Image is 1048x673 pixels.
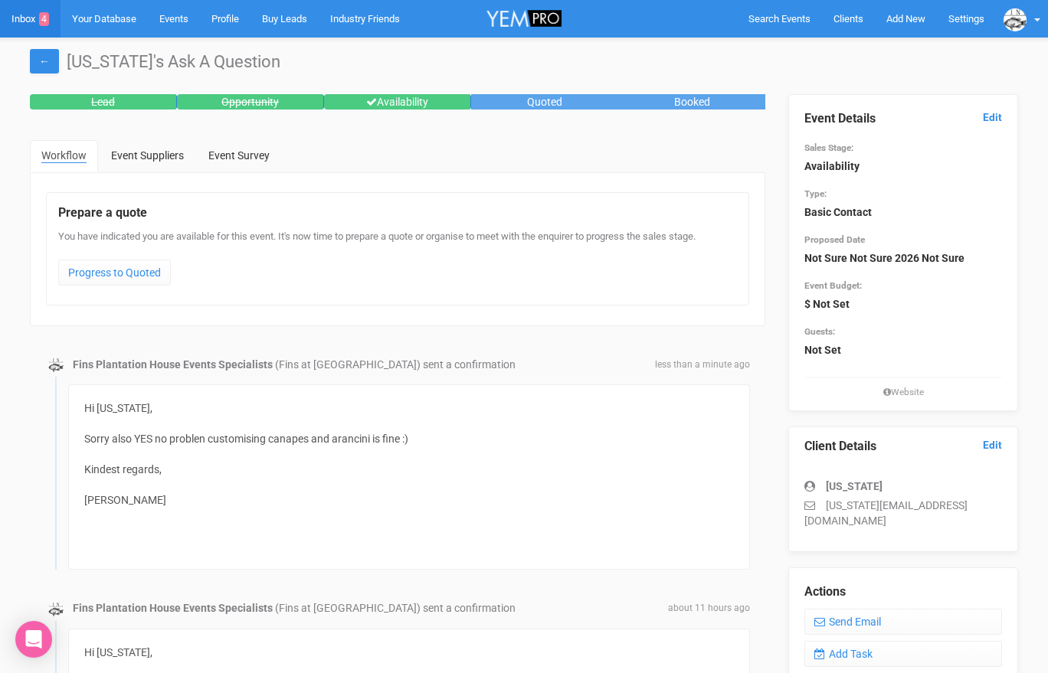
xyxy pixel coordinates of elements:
div: You have indicated you are available for this event. It's now time to prepare a quote or organise... [58,230,737,293]
span: Clients [833,13,863,25]
span: about 11 hours ago [668,602,750,615]
legend: Prepare a quote [58,204,737,222]
legend: Client Details [804,438,1002,456]
a: Workflow [30,140,98,172]
small: Website [804,386,1002,399]
a: Edit [983,438,1002,452]
span: (Fins at [GEOGRAPHIC_DATA]) sent a confirmation [275,358,516,371]
a: Event Suppliers [100,140,195,171]
strong: Not Set [804,344,841,356]
div: Hi [US_STATE], Sorry also YES no problen customising canapes and arancini is fine :) Kindest rega... [84,400,734,554]
span: 4 [39,12,49,26]
small: Sales Stage: [804,142,853,153]
div: Booked [618,94,765,109]
span: Search Events [748,13,811,25]
img: data [1004,8,1027,31]
div: Lead [30,94,177,109]
strong: Basic Contact [804,206,872,218]
a: Event Survey [197,140,281,171]
strong: Availability [804,160,860,172]
a: Progress to Quoted [58,260,171,286]
div: Open Intercom Messenger [15,621,52,658]
strong: Not Sure Not Sure 2026 Not Sure [804,252,964,264]
p: [US_STATE][EMAIL_ADDRESS][DOMAIN_NAME] [804,498,1002,528]
h1: [US_STATE]'s Ask A Question [30,53,1018,71]
a: Send Email [804,609,1002,635]
span: Add New [886,13,925,25]
span: (Fins at [GEOGRAPHIC_DATA]) sent a confirmation [275,602,516,614]
strong: $ Not Set [804,298,850,310]
strong: [US_STATE] [826,480,883,492]
span: less than a minute ago [655,358,750,371]
legend: Event Details [804,110,1002,128]
img: data [48,602,64,617]
small: Type: [804,188,827,199]
a: ← [30,49,59,74]
strong: Fins Plantation House Events Specialists [73,602,273,614]
small: Event Budget: [804,280,862,291]
small: Guests: [804,326,835,337]
div: Opportunity [177,94,324,109]
div: Quoted [471,94,618,109]
small: Proposed Date [804,234,865,245]
div: Availability [324,94,471,109]
a: Edit [983,110,1002,125]
strong: Fins Plantation House Events Specialists [73,358,273,371]
a: Add Task [804,641,1002,667]
legend: Actions [804,583,1002,601]
img: data [48,358,64,373]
